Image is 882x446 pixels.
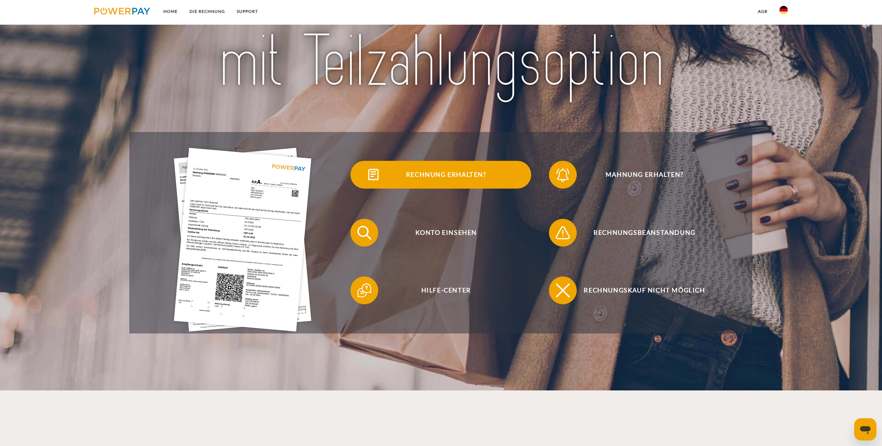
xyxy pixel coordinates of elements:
[94,8,150,15] img: logo-powerpay.svg
[350,219,531,247] button: Konto einsehen
[365,166,382,183] img: qb_bill.svg
[174,148,311,331] img: single_invoice_powerpay_de.jpg
[361,219,531,247] span: Konto einsehen
[361,276,531,304] span: Hilfe-Center
[356,282,373,299] img: qb_help.svg
[559,276,730,304] span: Rechnungskauf nicht möglich
[559,219,730,247] span: Rechnungsbeanstandung
[184,5,231,18] a: DIE RECHNUNG
[554,282,572,299] img: qb_close.svg
[350,276,531,304] button: Hilfe-Center
[361,161,531,189] span: Rechnung erhalten?
[549,219,730,247] button: Rechnungsbeanstandung
[356,224,373,241] img: qb_search.svg
[231,5,264,18] a: SUPPORT
[752,5,774,18] a: agb
[549,276,730,304] button: Rechnungskauf nicht möglich
[554,224,572,241] img: qb_warning.svg
[554,166,572,183] img: qb_bell.svg
[350,161,531,189] button: Rechnung erhalten?
[549,161,730,189] button: Mahnung erhalten?
[559,161,730,189] span: Mahnung erhalten?
[157,5,184,18] a: Home
[854,418,876,440] iframe: Schaltfläche zum Öffnen des Messaging-Fensters
[779,6,788,14] img: de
